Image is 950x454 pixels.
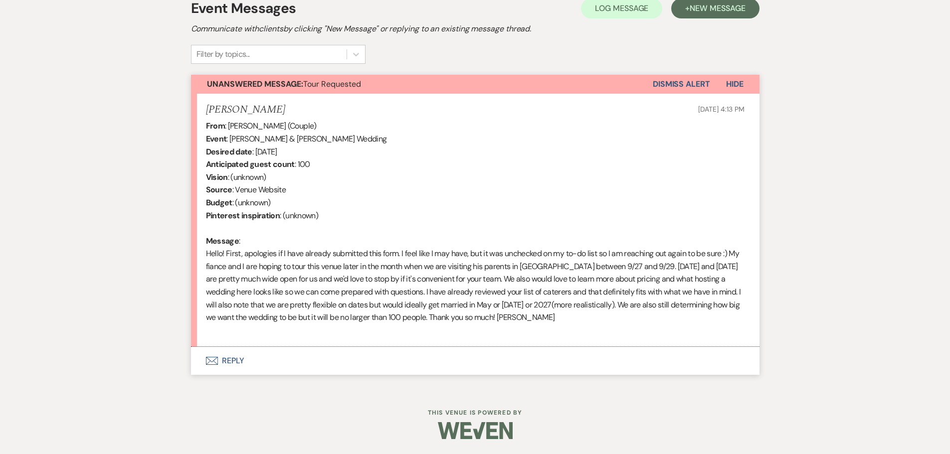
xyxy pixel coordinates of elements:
span: [DATE] 4:13 PM [698,105,744,114]
b: From [206,121,225,131]
button: Hide [710,75,760,94]
div: : [PERSON_NAME] (Couple) : [PERSON_NAME] & [PERSON_NAME] Wedding : [DATE] : 100 : (unknown) : Ven... [206,120,745,336]
h5: [PERSON_NAME] [206,104,285,116]
button: Reply [191,347,760,375]
h2: Communicate with clients by clicking "New Message" or replying to an existing message thread. [191,23,760,35]
strong: Unanswered Message: [207,79,303,89]
b: Anticipated guest count [206,159,295,169]
span: Hide [726,79,744,89]
b: Source [206,184,232,195]
span: New Message [690,3,745,13]
button: Dismiss Alert [653,75,710,94]
button: Unanswered Message:Tour Requested [191,75,653,94]
b: Pinterest inspiration [206,210,280,221]
b: Vision [206,172,228,182]
b: Desired date [206,147,252,157]
b: Event [206,134,227,144]
b: Message [206,236,239,246]
b: Budget [206,197,232,208]
span: Log Message [595,3,648,13]
div: Filter by topics... [196,48,250,60]
span: Tour Requested [207,79,361,89]
img: Weven Logo [438,413,513,448]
